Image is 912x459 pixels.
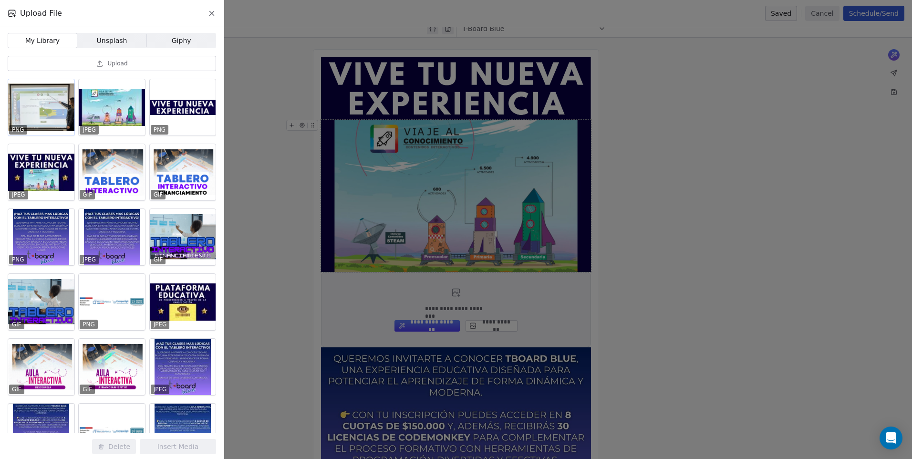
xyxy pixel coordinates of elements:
p: GIF [12,321,21,328]
p: GIF [154,191,163,198]
p: JPEG [12,191,25,198]
p: PNG [12,126,24,134]
p: PNG [12,256,24,263]
p: GIF [83,386,92,393]
p: GIF [12,386,21,393]
p: JPEG [83,126,96,134]
span: Giphy [172,36,191,46]
p: PNG [154,126,166,134]
span: Upload [107,60,127,67]
span: Upload File [20,8,62,19]
p: PNG [83,321,95,328]
span: Unsplash [97,36,127,46]
p: JPEG [83,256,96,263]
p: GIF [83,191,92,198]
button: Insert Media [140,439,216,454]
p: GIF [154,256,163,263]
button: Delete [92,439,136,454]
p: JPEG [154,321,167,328]
button: Upload [8,56,216,71]
div: Open Intercom Messenger [880,427,902,449]
p: JPEG [154,386,167,393]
